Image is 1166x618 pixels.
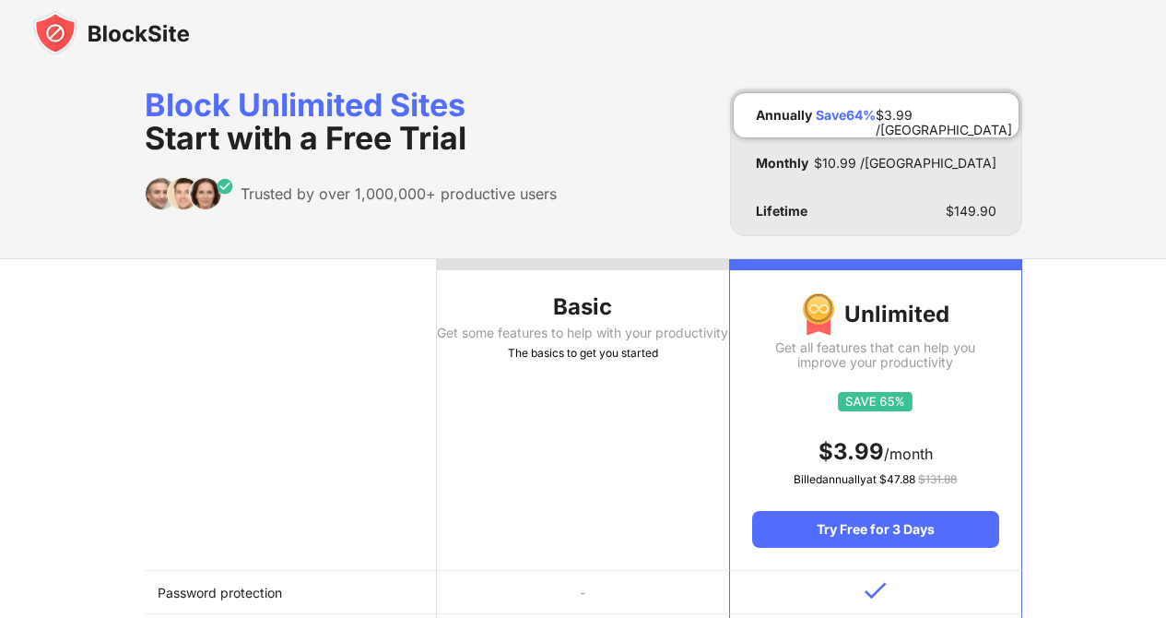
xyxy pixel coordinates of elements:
td: Password protection [145,571,437,614]
div: /month [752,437,998,467]
div: Monthly [756,156,808,171]
div: $ 3.99 /[GEOGRAPHIC_DATA] [876,108,1012,123]
img: save65.svg [838,392,913,411]
div: Unlimited [752,292,998,337]
img: trusted-by.svg [145,177,234,210]
img: v-blue.svg [865,582,887,600]
div: Lifetime [756,204,807,219]
div: Get all features that can help you improve your productivity [752,340,998,370]
div: Basic [437,292,729,322]
div: Block Unlimited Sites [145,89,557,155]
div: $ 10.99 /[GEOGRAPHIC_DATA] [814,156,996,171]
div: Get some features to help with your productivity [437,326,729,340]
div: $ 149.90 [946,204,996,219]
div: Billed annually at $ 47.88 [752,470,998,489]
div: Trusted by over 1,000,000+ productive users [241,184,557,203]
td: - [437,571,729,614]
div: Try Free for 3 Days [752,511,998,548]
span: $ 3.99 [819,438,884,465]
div: Save 64 % [816,108,876,123]
span: $ 131.88 [918,472,957,486]
div: Annually [756,108,812,123]
img: img-premium-medal [802,292,835,337]
span: Start with a Free Trial [145,119,466,157]
div: The basics to get you started [437,344,729,362]
img: blocksite-icon-black.svg [33,11,190,55]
